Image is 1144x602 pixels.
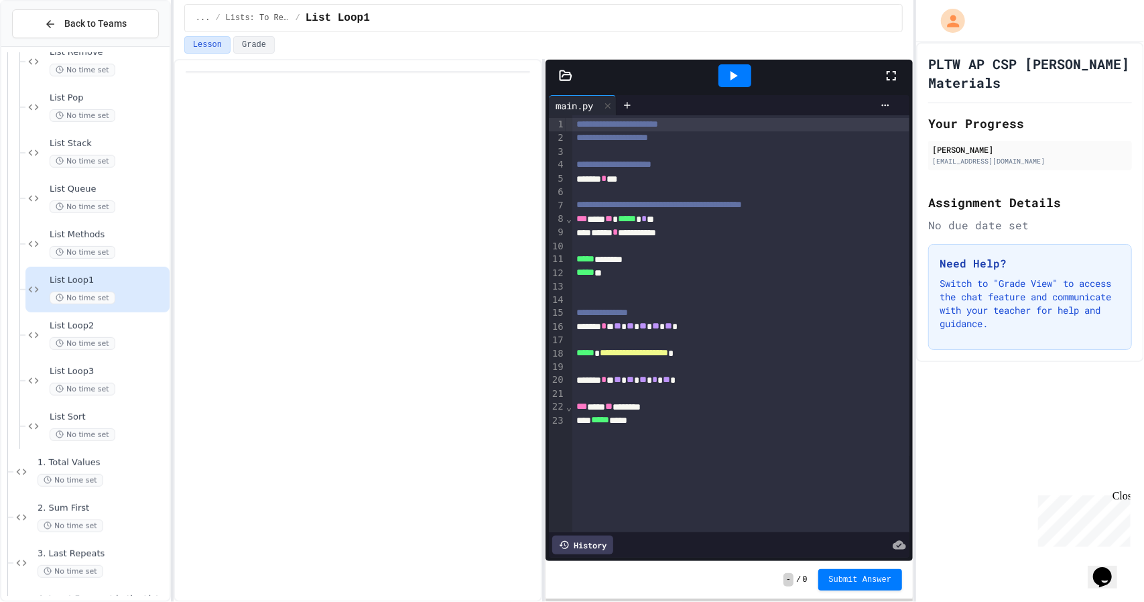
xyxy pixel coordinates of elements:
[549,414,566,428] div: 23
[796,575,801,585] span: /
[783,573,793,587] span: -
[549,186,566,199] div: 6
[549,240,566,253] div: 10
[50,64,115,76] span: No time set
[549,253,566,266] div: 11
[549,400,566,414] div: 22
[50,200,115,213] span: No time set
[549,306,566,320] div: 15
[549,373,566,387] div: 20
[549,361,566,374] div: 19
[50,366,167,377] span: List Loop3
[50,292,115,304] span: No time set
[932,143,1128,156] div: [PERSON_NAME]
[818,569,903,591] button: Submit Answer
[549,199,566,213] div: 7
[549,294,566,307] div: 14
[549,213,566,226] div: 8
[38,565,103,578] span: No time set
[928,54,1132,92] h1: PLTW AP CSP [PERSON_NAME] Materials
[549,118,566,131] div: 1
[50,47,167,58] span: List Remove
[927,5,968,36] div: My Account
[50,383,115,396] span: No time set
[38,457,167,469] span: 1. Total Values
[802,575,807,585] span: 0
[226,13,290,23] span: Lists: To Reviews
[549,95,617,115] div: main.py
[50,246,115,259] span: No time set
[296,13,300,23] span: /
[215,13,220,23] span: /
[928,217,1132,233] div: No due date set
[50,412,167,423] span: List Sort
[50,275,167,286] span: List Loop1
[566,402,572,412] span: Fold line
[566,213,572,224] span: Fold line
[50,184,167,195] span: List Queue
[50,93,167,104] span: List Pop
[50,109,115,122] span: No time set
[38,474,103,487] span: No time set
[549,267,566,280] div: 12
[549,158,566,172] div: 4
[184,36,231,54] button: Lesson
[233,36,275,54] button: Grade
[38,503,167,514] span: 2. Sum First
[928,193,1132,212] h2: Assignment Details
[50,138,167,149] span: List Stack
[50,229,167,241] span: List Methods
[50,155,115,168] span: No time set
[196,13,210,23] span: ...
[928,114,1132,133] h2: Your Progress
[940,277,1121,330] p: Switch to "Grade View" to access the chat feature and communicate with your teacher for help and ...
[38,520,103,532] span: No time set
[1033,490,1131,547] iframe: chat widget
[549,334,566,347] div: 17
[549,131,566,145] div: 2
[50,428,115,441] span: No time set
[50,320,167,332] span: List Loop2
[50,337,115,350] span: No time set
[5,5,92,85] div: Chat with us now!Close
[552,536,613,554] div: History
[549,99,600,113] div: main.py
[12,9,159,38] button: Back to Teams
[940,255,1121,272] h3: Need Help?
[549,172,566,186] div: 5
[549,387,566,401] div: 21
[549,320,566,334] div: 16
[306,10,370,26] span: List Loop1
[932,156,1128,166] div: [EMAIL_ADDRESS][DOMAIN_NAME]
[829,575,892,585] span: Submit Answer
[64,17,127,31] span: Back to Teams
[549,347,566,361] div: 18
[549,145,566,159] div: 3
[549,280,566,294] div: 13
[549,226,566,239] div: 9
[1088,548,1131,589] iframe: chat widget
[38,548,167,560] span: 3. Last Repeats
